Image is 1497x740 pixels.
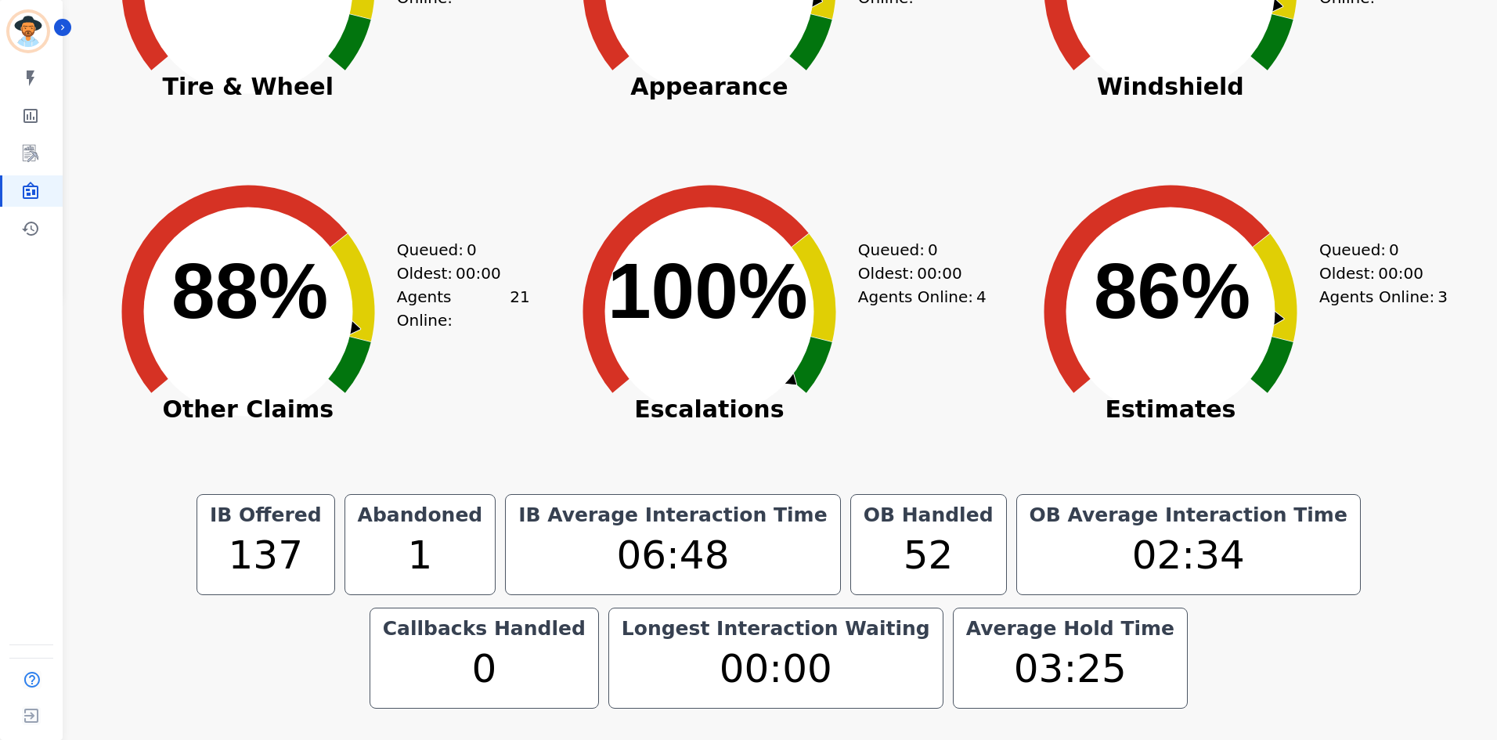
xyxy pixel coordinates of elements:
[1026,526,1351,585] div: 02:34
[1437,285,1448,309] span: 3
[860,504,997,526] div: OB Handled
[355,504,486,526] div: Abandoned
[397,262,514,285] div: Oldest:
[510,285,529,332] span: 21
[976,285,987,309] span: 4
[456,262,501,285] span: 00:00
[553,79,866,95] span: Appearance
[380,618,589,640] div: Callbacks Handled
[1094,247,1250,334] text: 86%
[1014,79,1327,95] span: Windshield
[860,526,997,585] div: 52
[92,79,405,95] span: Tire & Wheel
[1319,285,1452,309] div: Agents Online:
[397,238,514,262] div: Queued:
[858,262,976,285] div: Oldest:
[858,285,991,309] div: Agents Online:
[1319,262,1437,285] div: Oldest:
[9,13,47,50] img: Bordered avatar
[171,247,328,334] text: 88%
[1389,238,1399,262] span: 0
[355,526,486,585] div: 1
[1014,402,1327,417] span: Estimates
[928,238,938,262] span: 0
[963,618,1178,640] div: Average Hold Time
[515,526,830,585] div: 06:48
[553,402,866,417] span: Escalations
[608,247,808,334] text: 100%
[858,238,976,262] div: Queued:
[397,285,530,332] div: Agents Online:
[963,640,1178,698] div: 03:25
[467,238,477,262] span: 0
[619,640,933,698] div: 00:00
[619,618,933,640] div: Longest Interaction Waiting
[1026,504,1351,526] div: OB Average Interaction Time
[207,526,325,585] div: 137
[207,504,325,526] div: IB Offered
[92,402,405,417] span: Other Claims
[380,640,589,698] div: 0
[1319,238,1437,262] div: Queued:
[1378,262,1423,285] span: 00:00
[515,504,830,526] div: IB Average Interaction Time
[917,262,962,285] span: 00:00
